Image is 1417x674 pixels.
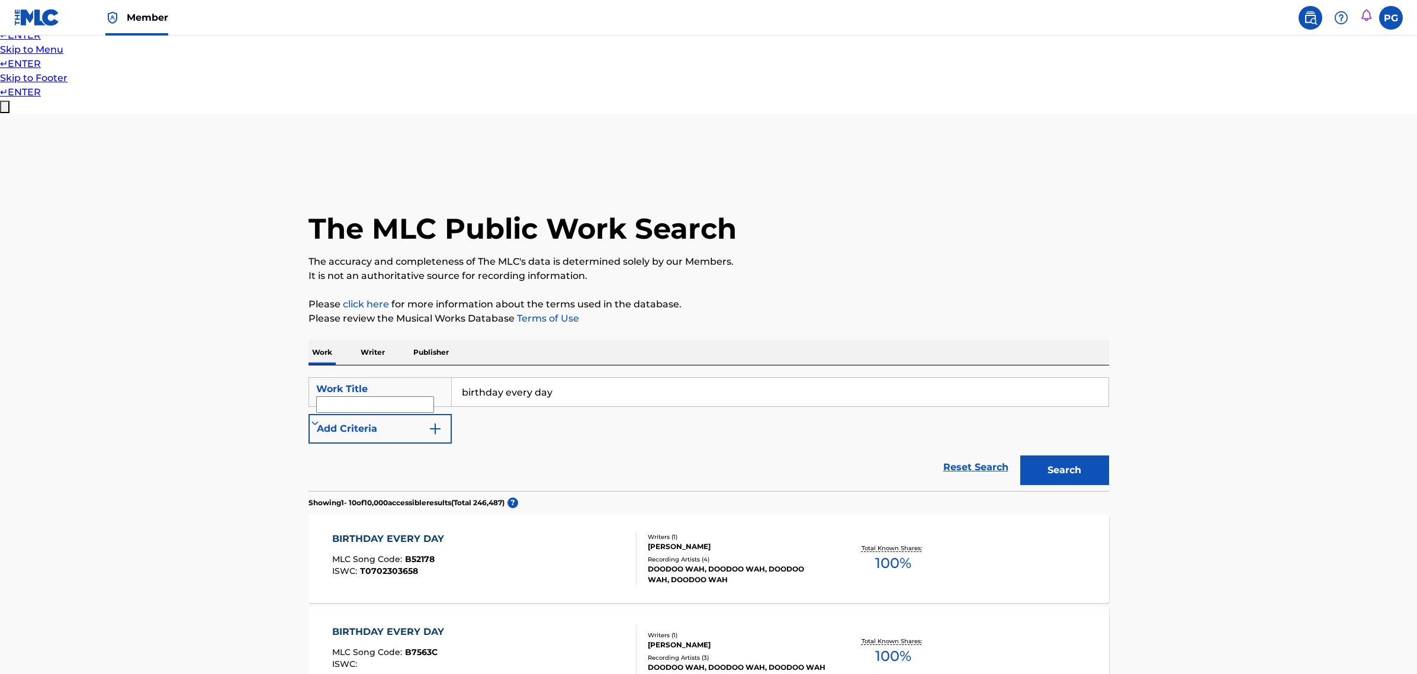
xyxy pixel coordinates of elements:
button: Add Criteria [309,414,452,444]
span: B52178 [405,554,435,564]
a: BIRTHDAY EVERY DAYMLC Song Code:B52178ISWC:T0702303658Writers (1)[PERSON_NAME]Recording Artists (... [309,514,1109,603]
img: search [1303,11,1318,25]
span: Member [127,11,168,24]
p: Please for more information about the terms used in the database. [309,297,1109,312]
span: MLC Song Code : [332,554,405,564]
div: [PERSON_NAME] [648,640,827,650]
div: DOODOO WAH, DOODOO WAH, DOODOO WAH, DOODOO WAH [648,564,827,585]
img: MLC Logo [14,9,60,26]
a: Terms of Use [515,313,579,324]
span: T0702303658 [360,566,418,576]
a: Public Search [1299,6,1322,30]
p: The accuracy and completeness of The MLC's data is determined solely by our Members. [309,255,1109,269]
p: Please review the Musical Works Database [309,312,1109,326]
span: 100 % [875,553,911,574]
span: ? [507,498,518,508]
span: MLC Song Code : [332,647,405,657]
p: Total Known Shares: [862,637,925,646]
div: Help [1329,6,1353,30]
div: Recording Artists ( 4 ) [648,555,827,564]
div: Recording Artists ( 3 ) [648,653,827,662]
img: 9d2ae6d4665cec9f34b9.svg [428,422,442,436]
div: BIRTHDAY EVERY DAY [332,625,450,639]
div: BIRTHDAY EVERY DAY [332,532,450,546]
span: ISWC : [332,659,360,669]
h1: The MLC Public Work Search [309,211,737,246]
button: Search [1020,455,1109,485]
p: Writer [357,340,388,365]
p: Publisher [410,340,452,365]
span: 100 % [875,646,911,667]
div: DOODOO WAH, DOODOO WAH, DOODOO WAH [648,662,827,673]
div: Writers ( 1 ) [648,532,827,541]
p: Showing 1 - 10 of 10,000 accessible results (Total 246,487 ) [309,498,505,508]
iframe: Resource Center [1384,463,1417,558]
span: B7563C [405,647,438,657]
p: Work [309,340,336,365]
a: Reset Search [937,454,1014,480]
div: Notifications [1360,9,1372,25]
img: Top Rightsholder [105,11,120,25]
span: ISWC : [332,566,360,576]
form: Search Form [309,377,1109,491]
p: It is not an authoritative source for recording information. [309,269,1109,283]
div: User Menu [1379,6,1403,30]
div: [PERSON_NAME] [648,541,827,552]
div: Work Title [316,382,444,396]
img: help [1334,11,1348,25]
a: click here [343,299,389,310]
p: Total Known Shares: [862,544,925,553]
div: Writers ( 1 ) [648,631,827,640]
